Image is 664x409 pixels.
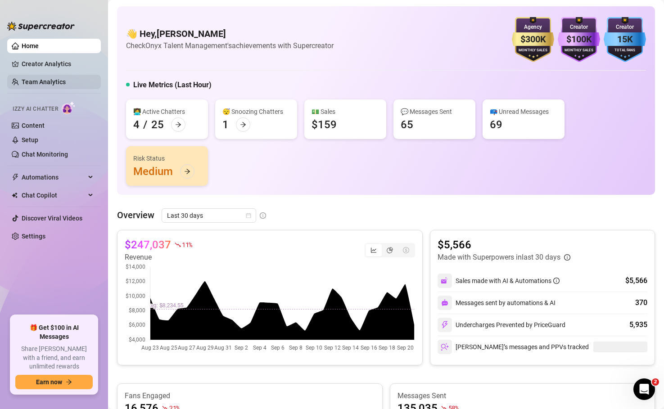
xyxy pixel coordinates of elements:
div: Total Fans [604,48,646,54]
span: pie-chart [387,247,393,253]
a: Home [22,42,39,49]
span: 11 % [182,240,192,249]
div: Monthly Sales [558,48,600,54]
span: arrow-right [175,121,181,128]
span: line-chart [370,247,377,253]
a: Team Analytics [22,78,66,85]
article: Overview [117,208,154,222]
div: Messages sent by automations & AI [438,296,556,310]
img: svg%3e [441,343,449,351]
span: Chat Copilot [22,188,86,202]
span: Last 30 days [167,209,251,222]
div: 1 [222,117,229,132]
span: info-circle [260,212,266,219]
div: Agency [512,23,554,31]
div: 💵 Sales [312,107,379,117]
img: svg%3e [441,299,448,306]
span: thunderbolt [12,174,19,181]
img: gold-badge-CigiZidd.svg [512,17,554,62]
a: Settings [22,233,45,240]
article: $247,037 [125,238,171,252]
article: $5,566 [438,238,570,252]
div: Undercharges Prevented by PriceGuard [438,318,565,332]
span: fall [175,242,181,248]
article: Check Onyx Talent Management's achievements with Supercreator [126,40,334,51]
div: 4 [133,117,140,132]
img: blue-badge-DgoSNQY1.svg [604,17,646,62]
div: Creator [604,23,646,31]
span: Izzy AI Chatter [13,105,58,113]
div: 370 [635,297,647,308]
article: Made with Superpowers in last 30 days [438,252,560,263]
span: arrow-right [240,121,246,128]
span: Automations [22,170,86,184]
span: calendar [246,213,251,218]
a: Content [22,122,45,129]
div: Creator [558,23,600,31]
article: Revenue [125,252,192,263]
img: Chat Copilot [12,192,18,198]
article: Fans Engaged [125,391,375,401]
div: 📪 Unread Messages [490,107,557,117]
div: 5,935 [629,319,647,330]
a: Chat Monitoring [22,151,68,158]
span: Share [PERSON_NAME] with a friend, and earn unlimited rewards [15,345,93,371]
h5: Live Metrics (Last Hour) [133,80,212,90]
div: segmented control [365,243,415,257]
div: 15K [604,32,646,46]
div: 👩‍💻 Active Chatters [133,107,201,117]
div: $159 [312,117,337,132]
span: arrow-right [184,168,190,175]
div: 💬 Messages Sent [401,107,468,117]
span: Earn now [36,378,62,386]
h4: 👋 Hey, [PERSON_NAME] [126,27,334,40]
a: Discover Viral Videos [22,215,82,222]
div: 25 [151,117,164,132]
div: [PERSON_NAME]’s messages and PPVs tracked [438,340,589,354]
a: Creator Analytics [22,57,94,71]
div: 😴 Snoozing Chatters [222,107,290,117]
span: 2 [652,378,659,386]
span: dollar-circle [403,247,409,253]
article: Messages Sent [397,391,648,401]
div: $300K [512,32,554,46]
div: Risk Status [133,153,201,163]
span: info-circle [553,278,560,284]
div: Monthly Sales [512,48,554,54]
div: 65 [401,117,413,132]
a: Setup [22,136,38,144]
button: Earn nowarrow-right [15,375,93,389]
div: $5,566 [625,275,647,286]
img: logo-BBDzfeDw.svg [7,22,75,31]
div: Sales made with AI & Automations [456,276,560,286]
iframe: Intercom live chat [633,378,655,400]
span: arrow-right [66,379,72,385]
img: svg%3e [441,277,449,285]
div: $100K [558,32,600,46]
img: svg%3e [441,321,449,329]
span: info-circle [564,254,570,261]
div: 69 [490,117,502,132]
img: AI Chatter [62,101,76,114]
span: 🎁 Get $100 in AI Messages [15,324,93,341]
img: purple-badge-B9DA21FR.svg [558,17,600,62]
